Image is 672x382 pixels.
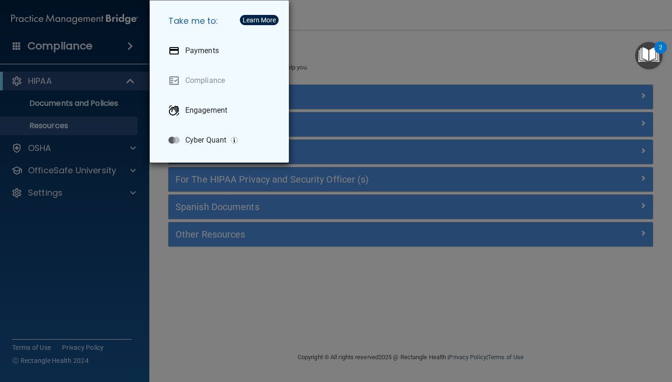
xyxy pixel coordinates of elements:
button: Open Resource Center, 2 new notifications [635,42,663,69]
p: Engagement [185,106,227,115]
p: Cyber Quant [185,136,226,145]
iframe: Drift Widget Chat Controller [511,316,661,353]
button: Learn More [240,15,279,25]
h5: Take me to: [161,8,281,34]
p: Payments [185,46,219,55]
a: Payments [161,38,281,64]
a: Cyber Quant [161,127,281,153]
div: Learn More [243,17,276,23]
a: Compliance [161,68,281,94]
a: Engagement [161,97,281,123]
div: 2 [659,48,662,60]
